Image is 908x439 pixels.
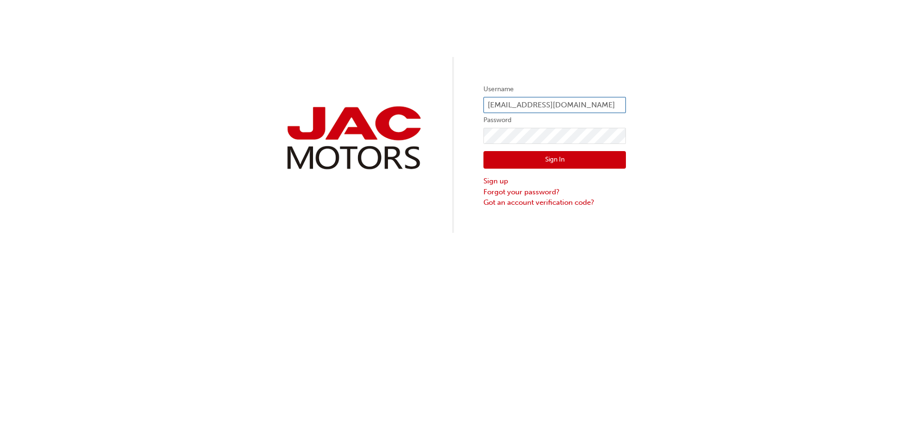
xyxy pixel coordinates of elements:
label: Password [483,115,626,126]
a: Forgot your password? [483,187,626,198]
a: Sign up [483,176,626,187]
label: Username [483,84,626,95]
a: Got an account verification code? [483,197,626,208]
button: Sign In [483,151,626,169]
input: Username [483,97,626,113]
img: jac-portal [282,103,425,173]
